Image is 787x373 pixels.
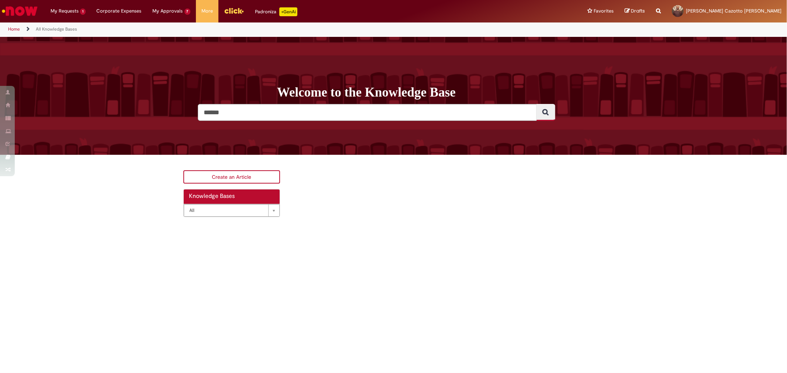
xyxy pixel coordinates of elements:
span: Corporate Expenses [97,7,142,15]
a: All [184,204,280,217]
ul: Page breadcrumbs [6,22,519,36]
span: [PERSON_NAME] Cazotto [PERSON_NAME] [686,8,781,14]
p: +GenAi [279,7,297,16]
input: Search [198,104,537,121]
span: My Approvals [153,7,183,15]
h1: Welcome to the Knowledge Base [277,85,610,100]
span: All [190,205,265,216]
a: All Knowledge Bases [36,26,77,32]
a: Drafts [625,8,645,15]
span: 1 [80,8,86,15]
img: ServiceNow [1,4,39,18]
span: Drafts [631,7,645,14]
div: Base de Conocimiento [184,204,280,217]
div: Padroniza [255,7,297,16]
button: Search [536,104,555,121]
a: Home [8,26,20,32]
a: Create an Article [183,170,280,184]
span: 7 [184,8,191,15]
img: click_logo_yellow_360x200.png [224,5,244,16]
span: Favorites [594,7,614,15]
h2: Knowledge Bases [189,193,275,200]
span: More [201,7,213,15]
span: My Requests [51,7,79,15]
